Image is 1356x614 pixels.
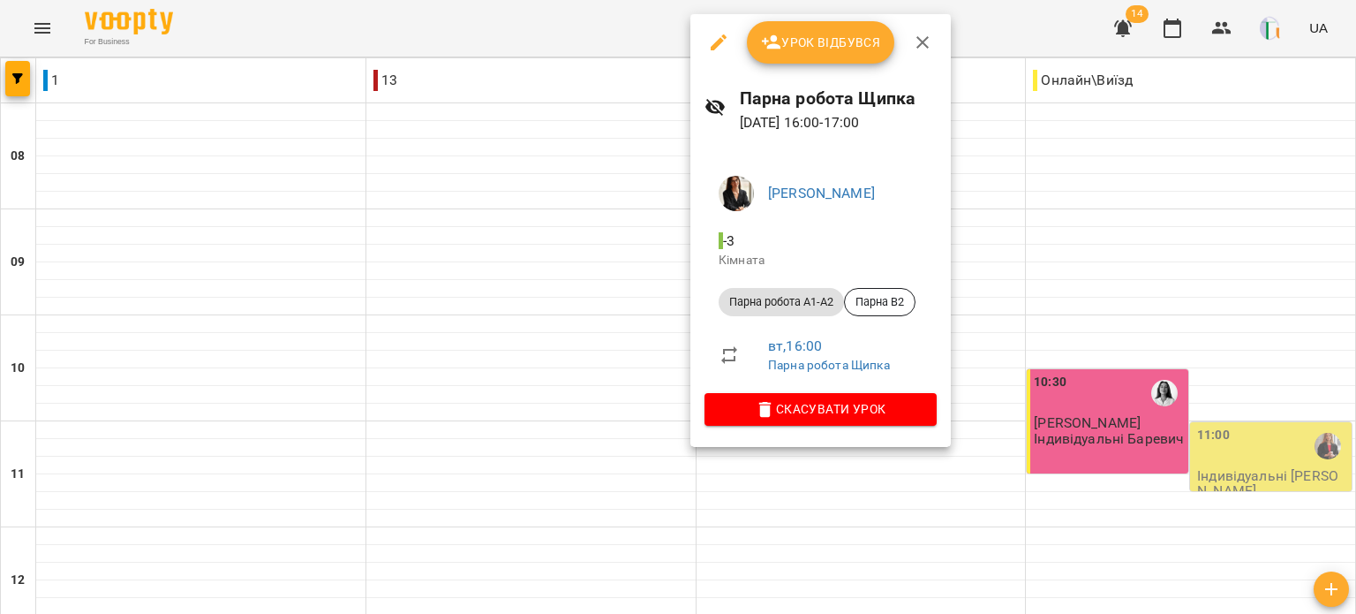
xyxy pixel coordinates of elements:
[768,358,890,372] a: Парна робота Щипка
[719,232,738,249] span: - 3
[719,294,844,310] span: Парна робота А1-А2
[719,398,923,420] span: Скасувати Урок
[747,21,895,64] button: Урок відбувся
[704,393,937,425] button: Скасувати Урок
[740,85,937,112] h6: Парна робота Щипка
[719,252,923,269] p: Кімната
[768,185,875,201] a: [PERSON_NAME]
[761,32,881,53] span: Урок відбувся
[768,337,822,354] a: вт , 16:00
[844,288,915,316] div: Парна В2
[845,294,915,310] span: Парна В2
[719,176,754,211] img: 767302f1b9b7018f3e7d2d8cc4739cd7.jpg
[740,112,937,133] p: [DATE] 16:00 - 17:00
